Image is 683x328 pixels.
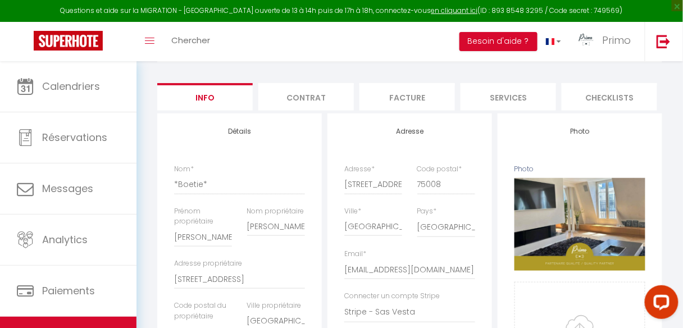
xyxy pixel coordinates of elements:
[171,34,210,46] span: Chercher
[636,281,683,328] iframe: LiveChat chat widget
[431,6,478,15] a: en cliquant ici
[34,31,103,51] img: Super Booking
[570,22,645,61] a: ... Primo
[258,83,354,111] li: Contrat
[42,79,100,93] span: Calendriers
[174,258,242,269] label: Adresse propriétaire
[344,249,366,259] label: Email
[344,206,361,217] label: Ville
[174,164,194,175] label: Nom
[514,127,645,135] h4: Photo
[42,233,88,247] span: Analytics
[562,83,657,111] li: Checklists
[417,206,437,217] label: Pays
[247,206,304,217] label: Nom propriétaire
[602,33,631,47] span: Primo
[42,181,93,195] span: Messages
[461,83,556,111] li: Services
[417,164,462,175] label: Code postal
[553,216,607,233] button: Supprimer
[174,127,305,135] h4: Détails
[657,34,671,48] img: logout
[174,206,232,227] label: Prénom propriétaire
[344,164,375,175] label: Adresse
[174,300,232,322] label: Code postal du propriétaire
[344,291,440,302] label: Connecter un compte Stripe
[163,22,218,61] a: Chercher
[247,300,302,311] label: Ville propriétaire
[42,130,107,144] span: Réservations
[344,127,475,135] h4: Adresse
[578,32,595,49] img: ...
[157,83,253,111] li: Info
[459,32,538,51] button: Besoin d'aide ?
[514,164,534,175] label: Photo
[359,83,455,111] li: Facture
[42,284,95,298] span: Paiements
